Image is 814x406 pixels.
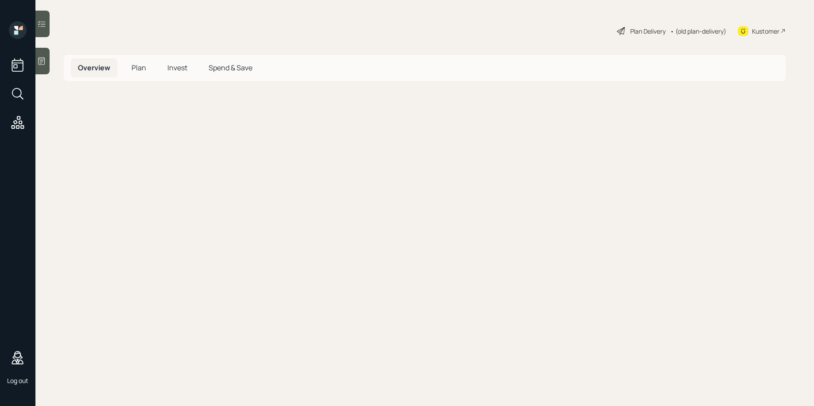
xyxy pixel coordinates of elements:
div: Plan Delivery [630,27,666,36]
div: Log out [7,376,28,385]
span: Overview [78,63,110,73]
span: Invest [167,63,187,73]
div: • (old plan-delivery) [670,27,726,36]
span: Plan [132,63,146,73]
span: Spend & Save [209,63,252,73]
div: Kustomer [752,27,779,36]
